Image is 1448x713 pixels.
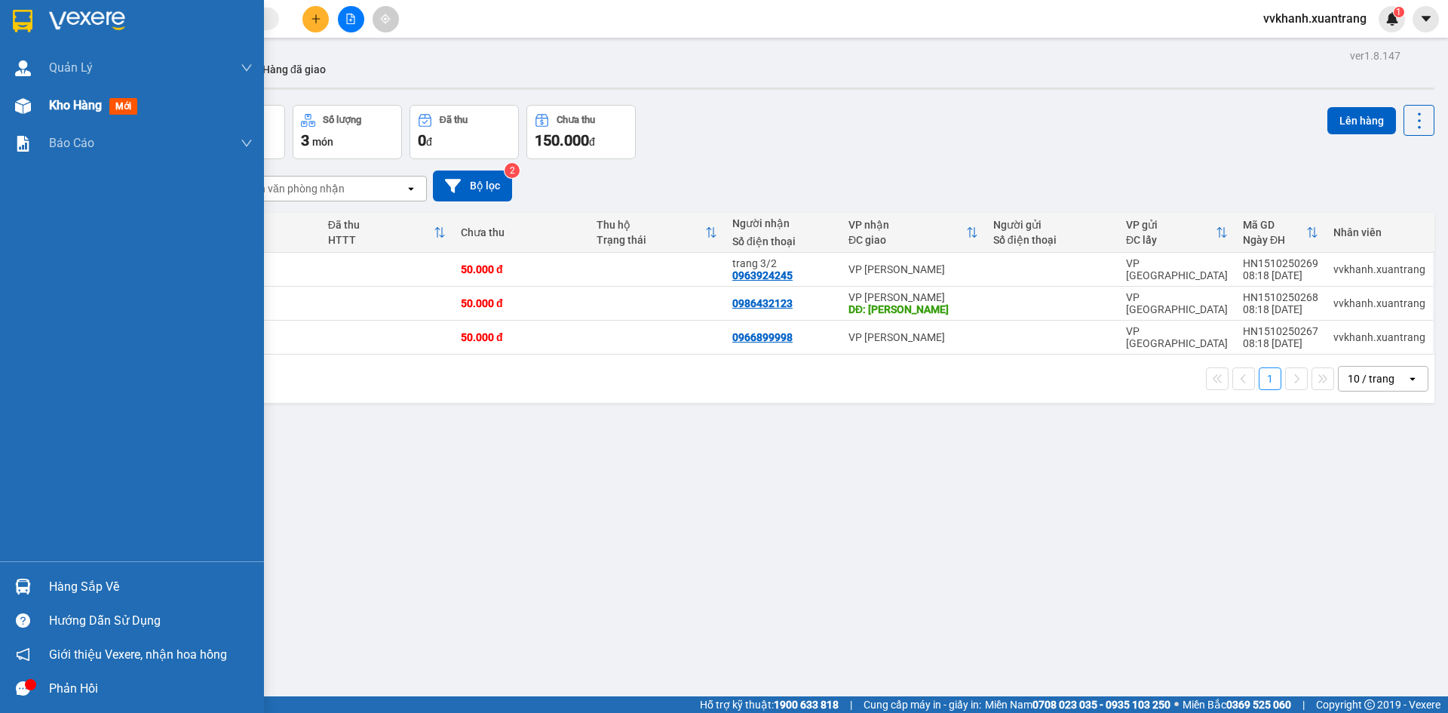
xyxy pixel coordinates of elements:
span: 150.000 [535,131,589,149]
div: ĐC giao [848,234,966,246]
strong: 1900 633 818 [774,699,839,711]
div: Phản hồi [49,678,253,700]
div: ver 1.8.147 [1350,48,1400,64]
span: plus [311,14,321,24]
span: | [1302,696,1305,713]
span: đ [589,136,595,148]
span: down [241,62,253,74]
img: solution-icon [15,136,31,152]
sup: 2 [505,163,520,178]
th: Toggle SortBy [589,213,725,253]
div: HN1510250268 [1243,291,1318,303]
div: Người nhận [732,217,833,229]
div: Chưa thu [461,226,581,238]
div: vvkhanh.xuantrang [1333,263,1425,275]
span: Miền Nam [985,696,1170,713]
span: copyright [1364,699,1375,710]
span: notification [16,647,30,662]
div: Hướng dẫn sử dụng [49,610,253,632]
button: caret-down [1413,6,1439,32]
button: Chưa thu150.000đ [526,105,636,159]
th: Toggle SortBy [321,213,453,253]
span: down [241,137,253,149]
div: vvkhanh.xuantrang [1333,297,1425,309]
div: Số điện thoại [993,234,1111,246]
span: question-circle [16,613,30,628]
span: Hỗ trợ kỹ thuật: [700,696,839,713]
div: VP [GEOGRAPHIC_DATA] [1126,325,1228,349]
div: Chưa thu [557,115,595,125]
div: Số lượng [323,115,361,125]
span: Giới thiệu Vexere, nhận hoa hồng [49,645,227,664]
span: aim [380,14,391,24]
div: Trạng thái [597,234,705,246]
img: warehouse-icon [15,60,31,76]
button: Đã thu0đ [410,105,519,159]
div: VP [PERSON_NAME] [848,263,978,275]
th: Toggle SortBy [1118,213,1235,253]
span: Cung cấp máy in - giấy in: [864,696,981,713]
div: 50.000 đ [461,263,581,275]
button: Số lượng3món [293,105,402,159]
button: Lên hàng [1327,107,1396,134]
div: Số điện thoại [732,235,833,247]
div: 50.000 đ [461,297,581,309]
div: VP nhận [848,219,966,231]
div: VP [GEOGRAPHIC_DATA] [1126,257,1228,281]
div: 08:18 [DATE] [1243,303,1318,315]
div: Đã thu [440,115,468,125]
div: vvkhanh.xuantrang [1333,331,1425,343]
div: Mã GD [1243,219,1306,231]
div: VP [PERSON_NAME] [848,291,978,303]
span: caret-down [1419,12,1433,26]
div: HN1510250269 [1243,257,1318,269]
div: 10 / trang [1348,371,1394,386]
div: Đã thu [328,219,434,231]
div: VP [GEOGRAPHIC_DATA] [1126,291,1228,315]
sup: 1 [1394,7,1404,17]
div: Thu hộ [597,219,705,231]
div: 50.000 đ [461,331,581,343]
div: HTTT [328,234,434,246]
span: Kho hàng [49,98,102,112]
div: Ngày ĐH [1243,234,1306,246]
span: vvkhanh.xuantrang [1251,9,1379,28]
button: aim [373,6,399,32]
strong: 0708 023 035 - 0935 103 250 [1032,699,1170,711]
button: plus [302,6,329,32]
span: Quản Lý [49,58,93,77]
span: 3 [301,131,309,149]
div: 0963924245 [732,269,793,281]
div: 08:18 [DATE] [1243,269,1318,281]
span: 1 [1396,7,1401,17]
th: Toggle SortBy [841,213,986,253]
span: Miền Bắc [1183,696,1291,713]
button: Bộ lọc [433,171,512,201]
span: Báo cáo [49,134,94,152]
div: ĐC lấy [1126,234,1216,246]
span: đ [426,136,432,148]
span: mới [109,98,137,115]
th: Toggle SortBy [1235,213,1326,253]
div: VP [PERSON_NAME] [848,331,978,343]
button: file-add [338,6,364,32]
div: Hàng sắp về [49,576,253,598]
div: Nhân viên [1333,226,1425,238]
span: file-add [345,14,356,24]
span: message [16,681,30,696]
span: món [312,136,333,148]
img: warehouse-icon [15,98,31,114]
strong: 0369 525 060 [1226,699,1291,711]
img: logo-vxr [13,10,32,32]
button: Hàng đã giao [250,51,338,88]
div: VP gửi [1126,219,1216,231]
div: Người gửi [993,219,1111,231]
div: 0986432123 [732,297,793,309]
img: icon-new-feature [1385,12,1399,26]
span: ⚪️ [1174,702,1179,708]
div: HN1510250267 [1243,325,1318,337]
svg: open [405,183,417,195]
span: 0 [418,131,426,149]
div: DĐ: vân hồ [848,303,978,315]
svg: open [1407,373,1419,385]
